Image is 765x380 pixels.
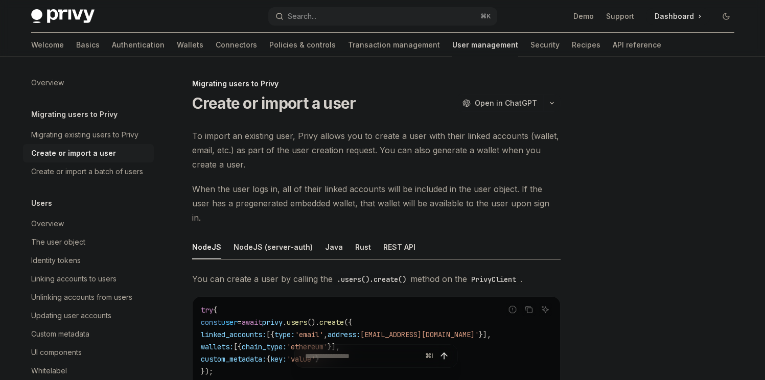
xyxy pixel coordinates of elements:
code: PrivyClient [467,274,520,285]
div: Rust [355,235,371,259]
h5: Users [31,197,52,209]
div: Unlinking accounts from users [31,291,132,303]
a: Demo [573,11,594,21]
a: Transaction management [348,33,440,57]
div: Identity tokens [31,254,81,267]
span: = [238,318,242,327]
button: Open in ChatGPT [456,94,543,112]
div: NodeJS (server-auth) [234,235,313,259]
span: To import an existing user, Privy allows you to create a user with their linked accounts (wallet,... [192,129,561,172]
div: Overview [31,218,64,230]
button: Toggle dark mode [718,8,734,25]
span: ⌘ K [480,12,491,20]
a: Recipes [572,33,600,57]
a: Security [530,33,560,57]
h1: Create or import a user [192,94,356,112]
a: Support [606,11,634,21]
input: Ask a question... [305,345,421,367]
div: Linking accounts to users [31,273,117,285]
button: Send message [437,349,451,363]
span: const [201,318,221,327]
span: }], [479,330,491,339]
span: { [213,305,217,315]
a: Welcome [31,33,64,57]
span: privy [262,318,283,327]
a: Identity tokens [23,251,154,270]
div: Whitelabel [31,365,67,377]
a: The user object [23,233,154,251]
a: Linking accounts to users [23,270,154,288]
span: try [201,305,213,315]
a: Updating user accounts [23,306,154,325]
div: Overview [31,77,64,89]
div: UI components [31,346,82,359]
span: users [287,318,307,327]
a: Create or import a batch of users [23,162,154,181]
a: Overview [23,215,154,233]
a: Whitelabel [23,362,154,380]
span: Dashboard [655,11,694,21]
span: . [283,318,287,327]
span: , [323,330,328,339]
div: The user object [31,236,85,248]
span: [EMAIL_ADDRESS][DOMAIN_NAME]' [360,330,479,339]
a: Connectors [216,33,257,57]
a: Migrating existing users to Privy [23,126,154,144]
span: 'email' [295,330,323,339]
div: NodeJS [192,235,221,259]
button: Copy the contents from the code block [522,303,536,316]
span: user [221,318,238,327]
span: (). [307,318,319,327]
span: ({ [344,318,352,327]
div: Migrating existing users to Privy [31,129,138,141]
a: API reference [613,33,661,57]
a: Unlinking accounts from users [23,288,154,306]
div: Updating user accounts [31,310,111,322]
a: Basics [76,33,100,57]
div: Create or import a user [31,147,116,159]
div: Migrating users to Privy [192,79,561,89]
span: create [319,318,344,327]
span: [{ [266,330,274,339]
code: .users().create() [333,274,410,285]
a: Wallets [177,33,203,57]
div: Java [325,235,343,259]
div: Custom metadata [31,328,89,340]
a: Dashboard [646,8,710,25]
a: UI components [23,343,154,362]
a: Authentication [112,33,165,57]
button: Report incorrect code [506,303,519,316]
a: Create or import a user [23,144,154,162]
button: Open search [268,7,497,26]
span: address: [328,330,360,339]
div: Search... [288,10,316,22]
a: User management [452,33,518,57]
span: linked_accounts: [201,330,266,339]
span: When the user logs in, all of their linked accounts will be included in the user object. If the u... [192,182,561,225]
span: You can create a user by calling the method on the . [192,272,561,286]
span: Open in ChatGPT [475,98,537,108]
a: Custom metadata [23,325,154,343]
a: Overview [23,74,154,92]
h5: Migrating users to Privy [31,108,118,121]
button: Ask AI [539,303,552,316]
img: dark logo [31,9,95,23]
div: REST API [383,235,415,259]
span: await [242,318,262,327]
a: Policies & controls [269,33,336,57]
span: type: [274,330,295,339]
div: Create or import a batch of users [31,165,143,178]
